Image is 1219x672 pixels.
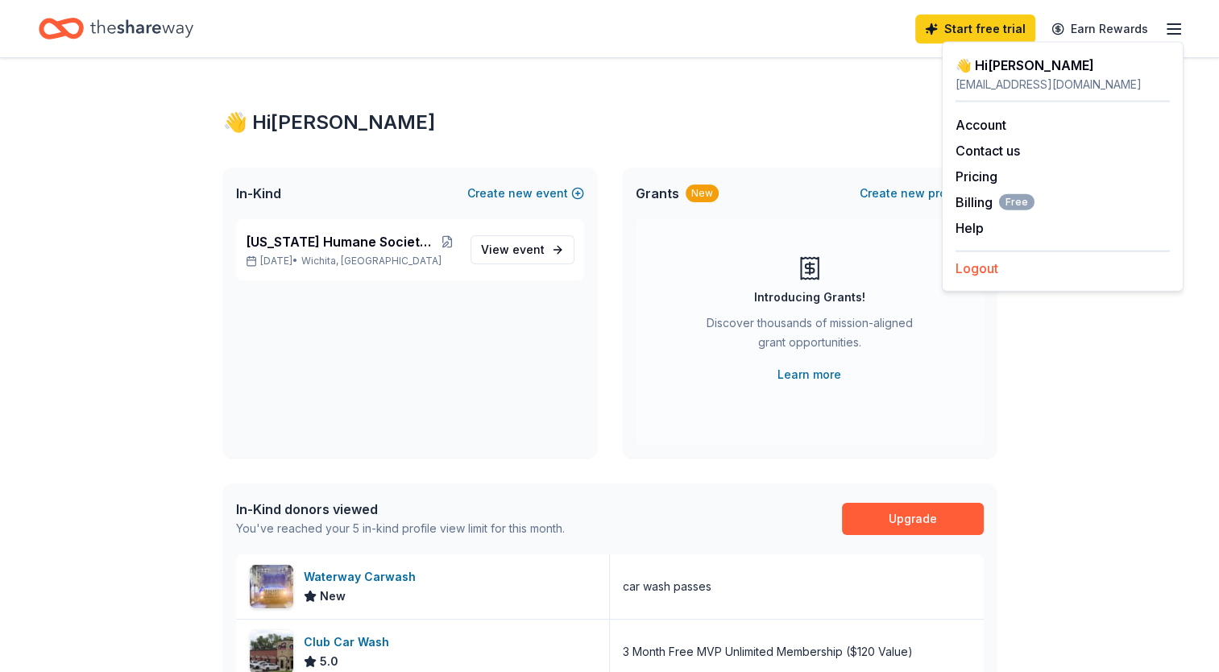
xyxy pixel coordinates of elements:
span: Wichita, [GEOGRAPHIC_DATA] [301,255,442,268]
button: Contact us [956,141,1020,160]
span: New [320,587,346,606]
div: In-Kind donors viewed [236,500,565,519]
span: In-Kind [236,184,281,203]
a: Pricing [956,168,997,185]
span: event [512,243,545,256]
div: Club Car Wash [304,633,396,652]
span: Billing [956,193,1034,212]
div: 👋 Hi [PERSON_NAME] [223,110,997,135]
div: New [686,185,719,202]
span: View [481,240,545,259]
button: BillingFree [956,193,1034,212]
span: Grants [636,184,679,203]
span: new [901,184,925,203]
span: new [508,184,533,203]
div: Discover thousands of mission-aligned grant opportunities. [700,313,919,359]
a: View event [471,235,574,264]
a: Learn more [777,365,841,384]
p: [DATE] • [246,255,458,268]
a: Upgrade [842,503,984,535]
button: Help [956,218,984,238]
button: Logout [956,259,998,278]
div: You've reached your 5 in-kind profile view limit for this month. [236,519,565,538]
div: 👋 Hi [PERSON_NAME] [956,56,1170,75]
a: Home [39,10,193,48]
div: Introducing Grants! [754,288,865,307]
div: car wash passes [623,577,711,596]
div: 3 Month Free MVP Unlimited Membership ($120 Value) [623,642,913,662]
a: Account [956,117,1006,133]
a: Start free trial [915,15,1035,44]
div: [EMAIL_ADDRESS][DOMAIN_NAME] [956,75,1170,94]
span: Free [999,194,1034,210]
button: Createnewproject [860,184,984,203]
button: Createnewevent [467,184,584,203]
span: [US_STATE] Humane Society Festival “Woofstock” [246,232,438,251]
img: Image for Waterway Carwash [250,565,293,608]
div: Waterway Carwash [304,567,422,587]
span: 5.0 [320,652,338,671]
a: Earn Rewards [1042,15,1158,44]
